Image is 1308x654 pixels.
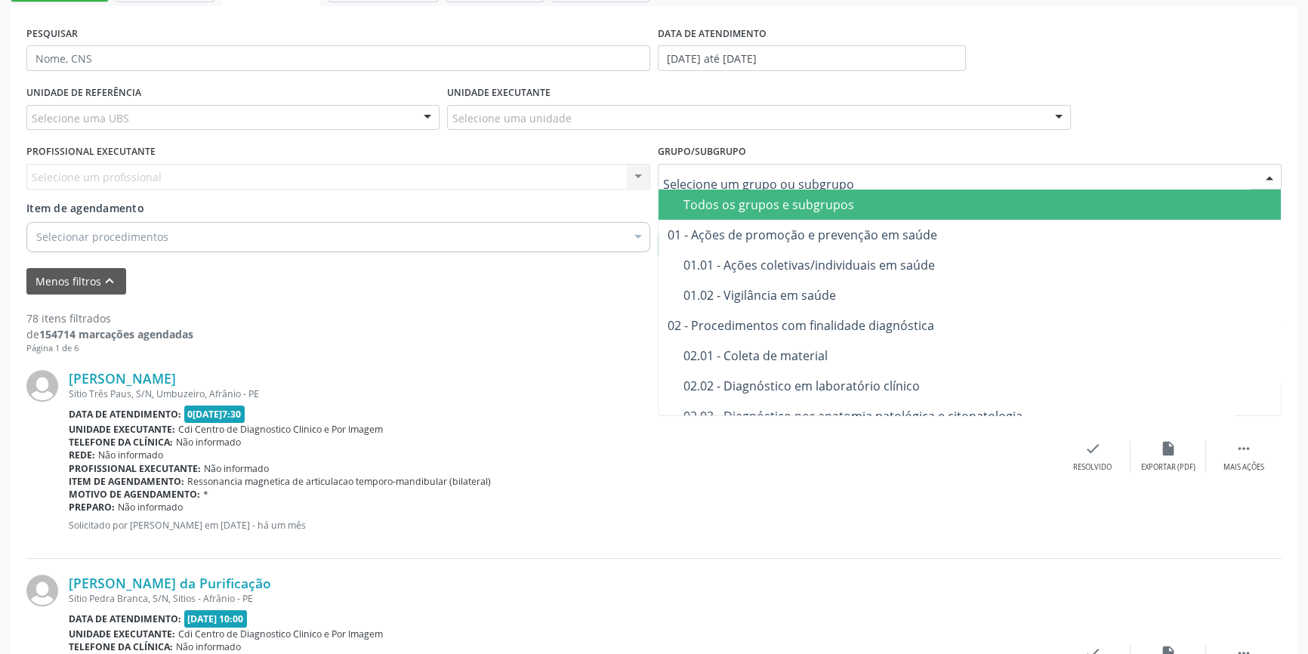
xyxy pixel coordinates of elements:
[1084,440,1101,457] i: check
[1223,462,1264,473] div: Mais ações
[69,640,173,653] b: Telefone da clínica:
[69,592,1055,605] div: Sitio Pedra Branca, S/N, Sitios - Afrânio - PE
[447,82,551,105] label: UNIDADE EXECUTANTE
[69,612,181,625] b: Data de atendimento:
[184,610,248,628] span: [DATE] 10:00
[69,488,200,501] b: Motivo de agendamento:
[683,380,1272,392] div: 02.02 - Diagnóstico em laboratório clínico
[176,640,241,653] span: Não informado
[118,501,183,514] span: Não informado
[663,169,1251,199] input: Selecione um grupo ou subgrupo
[668,229,1272,241] div: 01 - Ações de promoção e prevenção em saúde
[452,110,572,126] span: Selecione uma unidade
[36,229,168,245] span: Selecionar procedimentos
[658,22,767,45] label: DATA DE ATENDIMENTO
[69,628,175,640] b: Unidade executante:
[26,140,156,164] label: PROFISSIONAL EXECUTANTE
[26,45,650,71] input: Nome, CNS
[178,628,383,640] span: Cdi Centro de Diagnostico Clinico e Por Imagem
[26,575,58,606] img: img
[69,575,271,591] a: [PERSON_NAME] da Purificação
[683,350,1272,362] div: 02.01 - Coleta de material
[32,110,129,126] span: Selecione uma UBS
[69,519,1055,532] p: Solicitado por [PERSON_NAME] em [DATE] - há um mês
[658,140,746,164] label: Grupo/Subgrupo
[69,501,115,514] b: Preparo:
[26,22,78,45] label: PESQUISAR
[683,410,1272,422] div: 02.03 - Diagnóstico por anatomia patológica e citopatologia
[1160,440,1177,457] i: insert_drive_file
[668,319,1272,332] div: 02 - Procedimentos com finalidade diagnóstica
[26,82,141,105] label: UNIDADE DE REFERÊNCIA
[1073,462,1112,473] div: Resolvido
[1141,462,1195,473] div: Exportar (PDF)
[187,475,491,488] span: Ressonancia magnetica de articulacao temporo-mandibular (bilateral)
[683,289,1272,301] div: 01.02 - Vigilância em saúde
[26,201,144,215] span: Item de agendamento
[683,199,1272,211] div: Todos os grupos e subgrupos
[658,45,966,71] input: Selecione um intervalo
[1236,440,1252,457] i: 
[69,475,184,488] b: Item de agendamento:
[683,259,1272,271] div: 01.01 - Ações coletivas/individuais em saúde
